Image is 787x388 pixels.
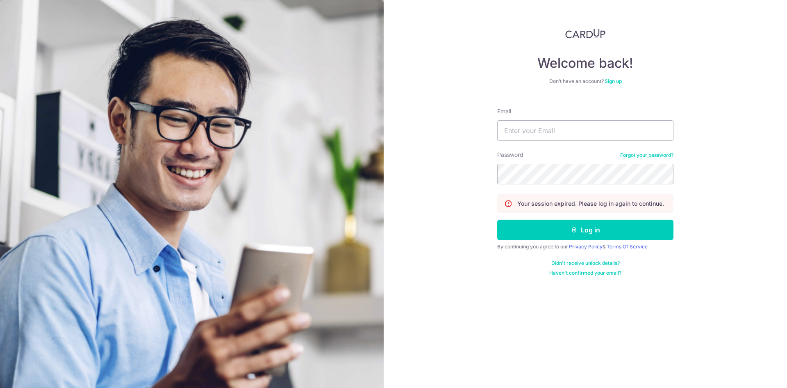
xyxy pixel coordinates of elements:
label: Password [497,151,523,159]
button: Log in [497,220,673,240]
a: Privacy Policy [569,243,603,250]
h4: Welcome back! [497,55,673,71]
label: Email [497,107,511,115]
p: Your session expired. Please log in again to continue. [517,200,664,208]
div: Don’t have an account? [497,78,673,85]
div: By continuing you agree to our & [497,243,673,250]
a: Terms Of Service [607,243,648,250]
input: Enter your Email [497,120,673,141]
a: Sign up [605,78,622,84]
a: Haven't confirmed your email? [549,270,621,276]
img: CardUp Logo [565,29,605,39]
a: Forgot your password? [620,152,673,158]
a: Didn't receive unlock details? [551,260,620,266]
